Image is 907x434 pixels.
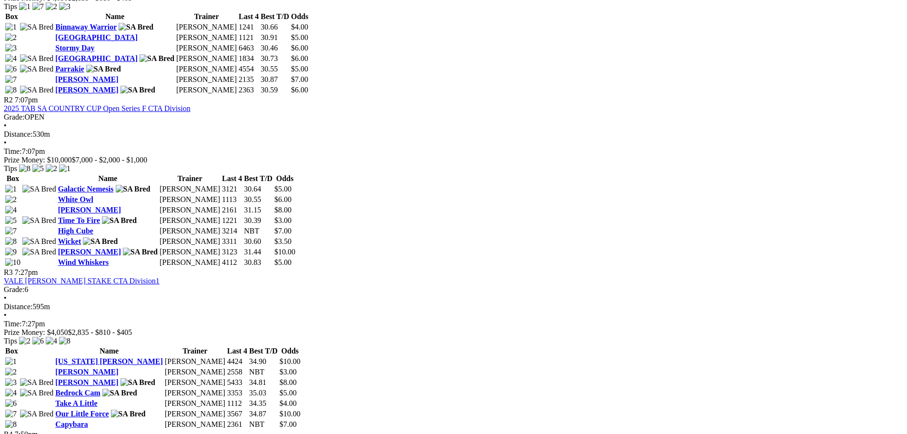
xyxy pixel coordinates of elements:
img: 7 [32,2,44,11]
span: $5.00 [274,258,291,266]
td: 3311 [221,237,242,246]
td: 3123 [221,247,242,257]
td: 30.91 [260,33,290,42]
a: [PERSON_NAME] [58,248,121,256]
img: SA Bred [86,65,121,73]
td: 2363 [238,85,259,95]
td: 6463 [238,43,259,53]
td: [PERSON_NAME] [176,54,237,63]
span: $7,000 - $2,000 - $1,000 [72,156,148,164]
span: $7.00 [279,420,297,428]
th: Odds [290,12,309,21]
a: Galactic Nemesis [58,185,114,193]
td: 30.66 [260,22,290,32]
span: Tips [4,2,17,10]
td: 30.60 [244,237,273,246]
span: Distance: [4,303,32,311]
img: SA Bred [22,248,56,256]
a: Take A Little [55,399,97,407]
span: $6.00 [291,54,308,62]
td: 34.35 [249,399,278,408]
td: 30.59 [260,85,290,95]
img: 4 [5,206,17,214]
span: $8.00 [279,378,297,386]
span: $3.00 [279,368,297,376]
td: 3214 [221,226,242,236]
img: 6 [5,65,17,73]
a: [PERSON_NAME] [55,378,118,386]
td: [PERSON_NAME] [159,205,220,215]
td: 31.15 [244,205,273,215]
img: 7 [5,75,17,84]
span: $10.00 [279,357,300,365]
img: 1 [19,2,30,11]
td: [PERSON_NAME] [176,75,237,84]
img: 10 [5,258,20,267]
img: 9 [5,248,17,256]
span: $3.50 [274,237,291,245]
a: Wind Whiskers [58,258,109,266]
th: Name [58,174,159,183]
td: [PERSON_NAME] [159,216,220,225]
td: 2161 [221,205,242,215]
td: [PERSON_NAME] [176,85,237,95]
a: Capybara [55,420,88,428]
td: [PERSON_NAME] [176,64,237,74]
a: 2025 TAB SA COUNTRY CUP Open Series F CTA Division [4,104,190,112]
span: Box [7,174,20,182]
td: 34.90 [249,357,278,366]
td: 30.39 [244,216,273,225]
span: 7:27pm [15,268,38,276]
td: 2558 [227,367,248,377]
img: 2 [46,164,57,173]
td: 34.87 [249,409,278,419]
td: 2361 [227,420,248,429]
div: Prize Money: $10,000 [4,156,903,164]
a: Parrakie [55,65,84,73]
img: 1 [59,164,70,173]
td: NBT [249,420,278,429]
a: Stormy Day [55,44,94,52]
th: Trainer [176,12,237,21]
a: Wicket [58,237,81,245]
img: 8 [19,164,30,173]
img: 2 [5,195,17,204]
span: $5.00 [291,33,308,41]
td: 30.55 [244,195,273,204]
a: High Cube [58,227,93,235]
img: SA Bred [22,185,56,193]
td: [PERSON_NAME] [159,226,220,236]
td: 30.83 [244,258,273,267]
img: 5 [5,216,17,225]
th: Odds [279,346,301,356]
td: 3353 [227,388,248,398]
span: • [4,294,7,302]
td: [PERSON_NAME] [176,43,237,53]
span: • [4,139,7,147]
a: [US_STATE] [PERSON_NAME] [55,357,163,365]
a: Our Little Force [55,410,109,418]
span: $8.00 [274,206,291,214]
th: Best T/D [244,174,273,183]
th: Name [55,346,163,356]
td: [PERSON_NAME] [176,33,237,42]
img: SA Bred [20,65,54,73]
img: 6 [5,399,17,408]
img: 7 [5,227,17,235]
img: 3 [5,44,17,52]
img: SA Bred [20,410,54,418]
img: 3 [5,378,17,387]
img: SA Bred [102,389,137,397]
img: 2 [46,2,57,11]
td: [PERSON_NAME] [164,409,226,419]
img: 1 [5,357,17,366]
td: 3121 [221,184,242,194]
td: 1241 [238,22,259,32]
td: [PERSON_NAME] [159,184,220,194]
img: 4 [5,389,17,397]
td: [PERSON_NAME] [164,420,226,429]
span: Grade: [4,113,25,121]
img: SA Bred [22,237,56,246]
span: $4.00 [279,399,297,407]
td: [PERSON_NAME] [164,367,226,377]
